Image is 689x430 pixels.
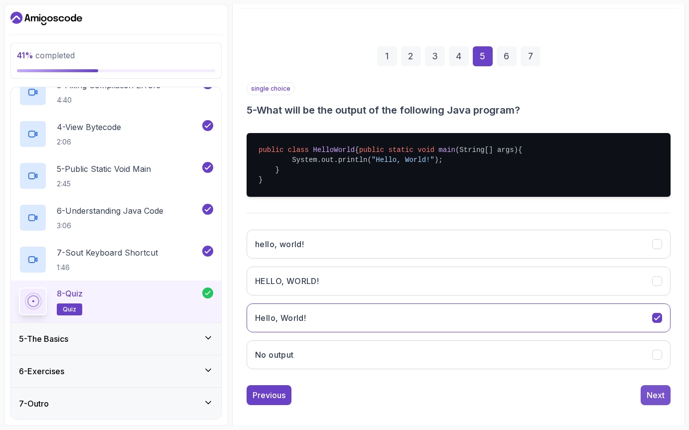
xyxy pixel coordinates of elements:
p: 8 - Quiz [57,287,83,299]
span: public [259,146,283,154]
h3: 7 - Outro [19,398,49,410]
button: 3-Fixing Compilation Errors4:40 [19,78,213,106]
span: static [389,146,413,154]
p: 4:40 [57,95,160,105]
h3: 5 - The Basics [19,333,68,345]
p: 2:06 [57,137,121,147]
h3: 5 - What will be the output of the following Java program? [247,103,671,117]
h3: No output [255,349,294,361]
div: 2 [401,46,421,66]
h3: Hello, World! [255,312,306,324]
span: 41 % [17,50,33,60]
a: Dashboard [10,10,82,26]
span: quiz [63,305,76,313]
h3: 6 - Exercises [19,365,64,377]
button: Next [641,385,671,405]
h3: hello, world! [255,238,304,250]
span: class [288,146,309,154]
button: 7-Outro [11,388,221,420]
button: Hello, World! [247,303,671,332]
p: 1:46 [57,263,158,273]
p: 4 - View Bytecode [57,121,121,133]
span: void [417,146,434,154]
div: 7 [521,46,541,66]
div: 4 [449,46,469,66]
span: HelloWorld [313,146,355,154]
pre: { { System.out.println( ); } } [247,133,671,197]
button: HELLO, WORLD! [247,267,671,295]
h3: HELLO, WORLD! [255,275,319,287]
p: 5 - Public Static Void Main [57,163,151,175]
span: main [438,146,455,154]
span: (String[] args) [455,146,518,154]
button: hello, world! [247,230,671,259]
button: 5-The Basics [11,323,221,355]
div: Previous [253,389,285,401]
p: 7 - Sout Keyboard Shortcut [57,247,158,259]
p: 2:45 [57,179,151,189]
div: Next [647,389,665,401]
div: 6 [497,46,517,66]
div: 5 [473,46,493,66]
button: Previous [247,385,291,405]
p: single choice [247,82,295,95]
button: No output [247,340,671,369]
div: 3 [425,46,445,66]
div: 1 [377,46,397,66]
p: 3:06 [57,221,163,231]
span: completed [17,50,75,60]
button: 5-Public Static Void Main2:45 [19,162,213,190]
button: 6-Exercises [11,355,221,387]
button: 7-Sout Keyboard Shortcut1:46 [19,246,213,274]
span: public [359,146,384,154]
span: "Hello, World!" [372,156,434,164]
button: 6-Understanding Java Code3:06 [19,204,213,232]
button: 8-Quizquiz [19,287,213,315]
button: 4-View Bytecode2:06 [19,120,213,148]
p: 6 - Understanding Java Code [57,205,163,217]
